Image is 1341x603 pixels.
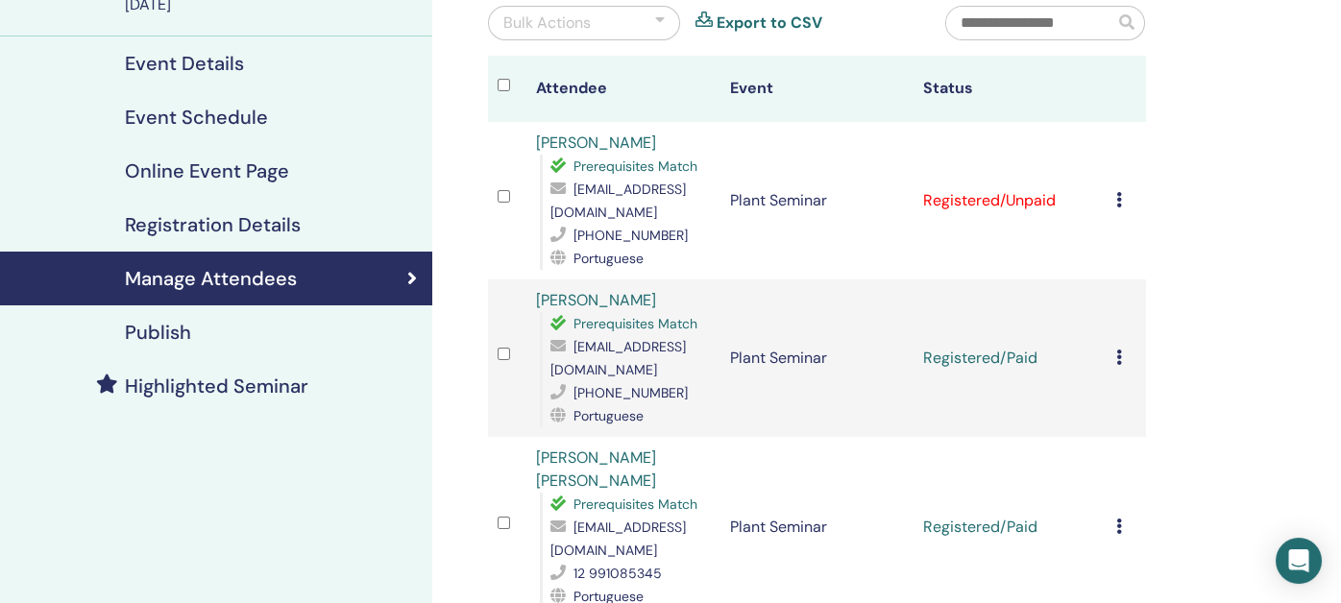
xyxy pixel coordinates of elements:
[573,495,697,513] span: Prerequisites Match
[125,267,297,290] h4: Manage Attendees
[536,447,656,491] a: [PERSON_NAME] [PERSON_NAME]
[503,12,591,35] div: Bulk Actions
[550,338,686,378] span: [EMAIL_ADDRESS][DOMAIN_NAME]
[720,279,914,437] td: Plant Seminar
[914,56,1107,122] th: Status
[125,52,244,75] h4: Event Details
[536,133,656,153] a: [PERSON_NAME]
[550,519,686,559] span: [EMAIL_ADDRESS][DOMAIN_NAME]
[573,157,697,175] span: Prerequisites Match
[1276,538,1322,584] div: Open Intercom Messenger
[573,407,644,424] span: Portuguese
[125,213,301,236] h4: Registration Details
[720,122,914,279] td: Plant Seminar
[125,106,268,129] h4: Event Schedule
[536,290,656,310] a: [PERSON_NAME]
[125,374,308,398] h4: Highlighted Seminar
[125,159,289,182] h4: Online Event Page
[573,315,697,332] span: Prerequisites Match
[573,565,662,582] span: 12 991085345
[573,250,644,267] span: Portuguese
[550,181,686,221] span: [EMAIL_ADDRESS][DOMAIN_NAME]
[720,56,914,122] th: Event
[526,56,719,122] th: Attendee
[573,227,688,244] span: [PHONE_NUMBER]
[573,384,688,401] span: [PHONE_NUMBER]
[125,321,191,344] h4: Publish
[717,12,822,35] a: Export to CSV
